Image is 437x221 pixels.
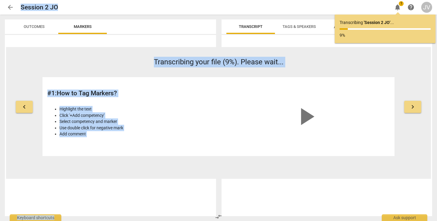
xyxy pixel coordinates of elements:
li: Select competency and marker [59,118,215,125]
span: arrow_back [7,4,14,11]
span: Tags & Speakers [283,24,316,29]
span: keyboard_arrow_right [409,103,416,110]
li: Use double click for negative mark [59,125,215,131]
button: Notifications [392,2,403,13]
h2: # 1 : How to Tag Markers? [47,90,215,97]
span: play_arrow [291,102,320,131]
span: help [407,4,415,11]
p: Transcribing ... [340,19,431,26]
span: 1 [399,1,404,6]
h2: Session 2 JO [21,4,58,11]
span: compare_arrows [215,213,222,220]
div: Ask support [382,214,427,221]
span: Transcript [239,24,263,29]
span: keyboard_arrow_left [21,103,28,110]
span: Transcribing your file (9%). Please wait... [154,58,283,66]
b: ' Session 2 JO ' [364,20,390,25]
span: Outcomes [24,24,45,29]
li: Highlight the text [59,106,215,112]
span: Analytics [334,25,362,29]
p: 9% [340,32,431,39]
span: notifications [394,4,401,11]
a: Help [405,2,416,13]
li: Add comment [59,131,215,137]
div: Keyboard shortcuts [10,214,61,221]
li: Click '+Add competency' [59,112,215,119]
button: JV [421,2,432,13]
span: Markers [74,24,92,29]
